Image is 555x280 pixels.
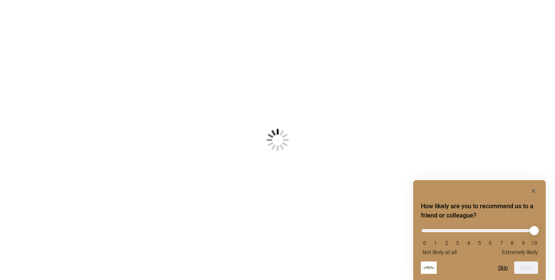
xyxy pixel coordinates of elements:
li: 6 [486,240,494,246]
li: 3 [454,240,461,246]
div: How likely are you to recommend us to a friend or colleague? Select an option from 0 to 10, with ... [421,186,538,274]
h2: How likely are you to recommend us to a friend or colleague? Select an option from 0 to 10, with ... [421,202,538,220]
button: Next question [514,261,538,274]
button: Hide survey [529,186,538,196]
li: 10 [530,240,538,246]
li: 8 [508,240,516,246]
span: Extremely likely [502,249,538,255]
li: 2 [443,240,451,246]
li: 4 [465,240,473,246]
button: Skip [498,265,508,271]
li: 9 [520,240,527,246]
li: 0 [421,240,429,246]
img: Loading [228,91,327,189]
div: How likely are you to recommend us to a friend or colleague? Select an option from 0 to 10, with ... [421,223,538,255]
li: 1 [432,240,439,246]
li: 7 [498,240,505,246]
span: Not likely at all [422,249,457,255]
li: 5 [476,240,483,246]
